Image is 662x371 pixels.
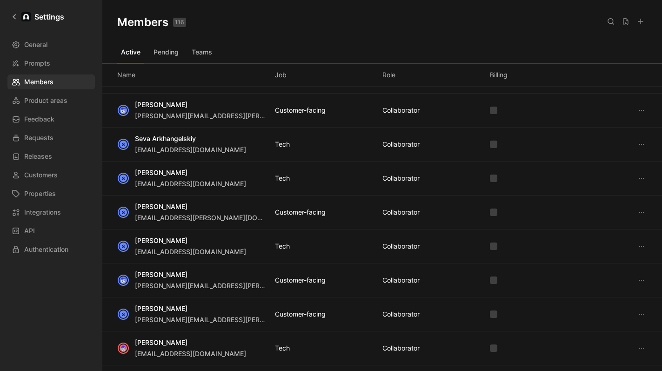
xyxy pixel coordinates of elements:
[24,95,67,106] span: Product areas
[135,180,246,188] span: [EMAIL_ADDRESS][DOMAIN_NAME]
[117,69,135,81] div: Name
[7,93,95,108] a: Product areas
[135,270,187,278] span: [PERSON_NAME]
[382,173,420,184] div: COLLABORATOR
[24,58,50,69] span: Prompts
[117,15,186,30] h1: Members
[382,105,420,116] div: COLLABORATOR
[382,69,395,81] div: Role
[7,223,95,238] a: API
[135,316,351,324] span: [PERSON_NAME][EMAIL_ADDRESS][PERSON_NAME][DOMAIN_NAME]
[382,207,420,218] div: COLLABORATOR
[275,275,326,286] div: Customer-facing
[7,149,95,164] a: Releases
[7,130,95,145] a: Requests
[135,304,187,312] span: [PERSON_NAME]
[275,309,326,320] div: Customer-facing
[24,188,56,199] span: Properties
[135,214,299,222] span: [EMAIL_ADDRESS][PERSON_NAME][DOMAIN_NAME]
[135,236,187,244] span: [PERSON_NAME]
[275,69,287,81] div: Job
[24,39,47,50] span: General
[173,18,186,27] div: 116
[275,343,290,354] div: Tech
[7,242,95,257] a: Authentication
[7,112,95,127] a: Feedback
[24,169,58,181] span: Customers
[7,37,95,52] a: General
[275,241,290,252] div: Tech
[119,174,128,183] div: S
[24,151,52,162] span: Releases
[119,208,128,217] div: S
[382,241,420,252] div: COLLABORATOR
[382,139,420,150] div: COLLABORATOR
[24,76,53,88] span: Members
[24,225,35,236] span: API
[24,207,61,218] span: Integrations
[119,140,128,149] div: S
[7,168,95,182] a: Customers
[7,56,95,71] a: Prompts
[188,45,216,60] button: Teams
[135,101,187,108] span: [PERSON_NAME]
[119,276,128,285] img: avatar
[275,105,326,116] div: Customer-facing
[150,45,182,60] button: Pending
[135,338,187,346] span: [PERSON_NAME]
[382,309,420,320] div: COLLABORATOR
[275,139,290,150] div: Tech
[119,106,128,115] img: avatar
[135,135,196,142] span: Seva Arkhangelskiy
[135,350,246,358] span: [EMAIL_ADDRESS][DOMAIN_NAME]
[382,343,420,354] div: COLLABORATOR
[135,169,187,176] span: [PERSON_NAME]
[275,173,290,184] div: Tech
[7,205,95,220] a: Integrations
[119,242,128,251] div: S
[275,207,326,218] div: Customer-facing
[117,45,144,60] button: Active
[119,344,128,353] img: avatar
[24,132,53,143] span: Requests
[135,202,187,210] span: [PERSON_NAME]
[24,244,68,255] span: Authentication
[7,186,95,201] a: Properties
[7,74,95,89] a: Members
[135,112,351,120] span: [PERSON_NAME][EMAIL_ADDRESS][PERSON_NAME][DOMAIN_NAME]
[135,282,351,290] span: [PERSON_NAME][EMAIL_ADDRESS][PERSON_NAME][DOMAIN_NAME]
[119,310,128,319] div: S
[7,7,68,26] a: Settings
[135,248,246,256] span: [EMAIL_ADDRESS][DOMAIN_NAME]
[34,11,64,22] h1: Settings
[24,114,54,125] span: Feedback
[382,275,420,286] div: COLLABORATOR
[490,69,508,81] div: Billing
[135,146,246,154] span: [EMAIL_ADDRESS][DOMAIN_NAME]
